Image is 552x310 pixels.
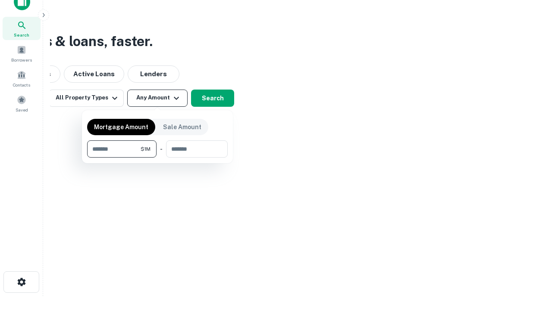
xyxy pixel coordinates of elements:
[163,122,201,132] p: Sale Amount
[160,140,163,158] div: -
[509,214,552,255] iframe: Chat Widget
[141,145,151,153] span: $1M
[94,122,148,132] p: Mortgage Amount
